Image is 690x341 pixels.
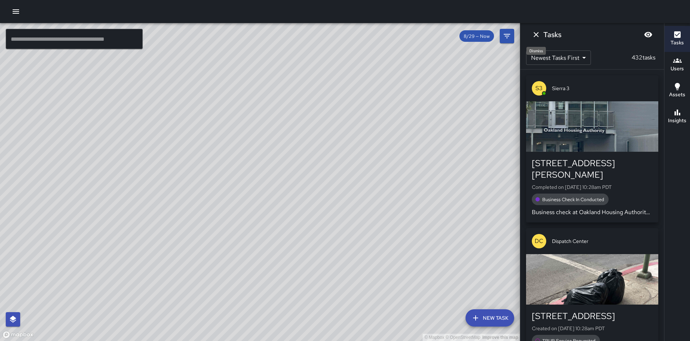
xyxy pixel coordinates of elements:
button: S3Sierra 3[STREET_ADDRESS][PERSON_NAME]Completed on [DATE] 10:28am PDTBusiness Check In Conducted... [526,75,658,222]
span: 8/29 — Now [459,33,494,39]
button: Filters [500,29,514,43]
h6: Insights [668,117,686,125]
div: Newest Tasks First [526,50,591,65]
div: [STREET_ADDRESS] [532,310,653,322]
button: New Task [466,309,514,327]
p: Created on [DATE] 10:28am PDT [532,325,653,332]
h6: Tasks [671,39,684,47]
button: Assets [664,78,690,104]
button: Blur [641,27,655,42]
h6: Assets [669,91,685,99]
p: Business check at Oakland Housing Authority with [PERSON_NAME] [532,208,653,217]
button: Insights [664,104,690,130]
span: Dispatch Center [552,238,653,245]
span: Business Check In Conducted [538,196,609,203]
div: Dismiss [526,47,546,55]
p: DC [535,237,543,245]
button: Users [664,52,690,78]
div: [STREET_ADDRESS][PERSON_NAME] [532,158,653,181]
h6: Users [671,65,684,73]
p: 432 tasks [629,53,658,62]
p: Completed on [DATE] 10:28am PDT [532,183,653,191]
button: Dismiss [529,27,543,42]
button: Tasks [664,26,690,52]
h6: Tasks [543,29,561,40]
p: S3 [535,84,543,93]
span: Sierra 3 [552,85,653,92]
